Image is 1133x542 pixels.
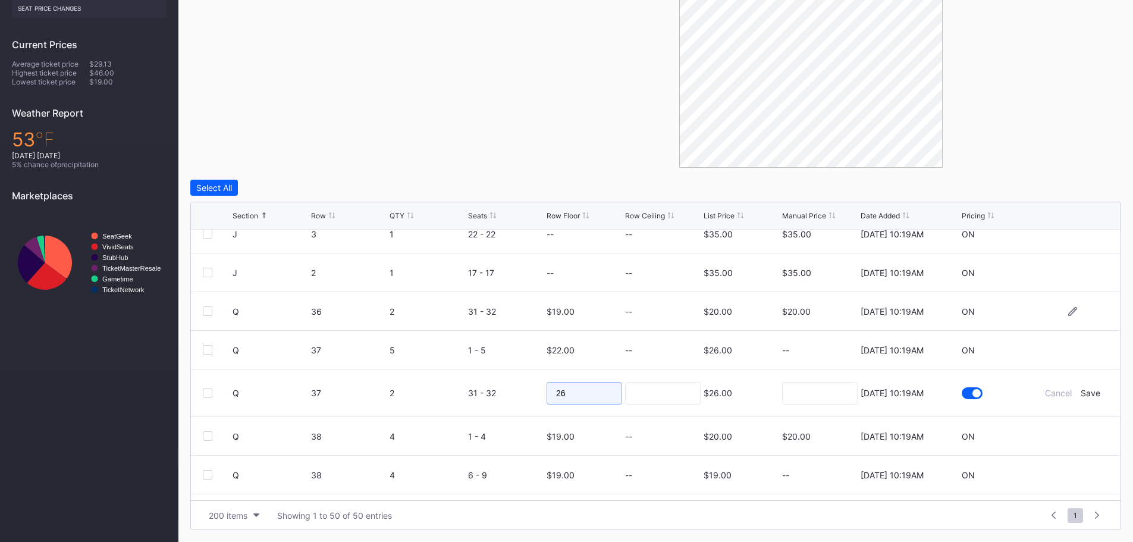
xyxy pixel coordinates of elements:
div: 37 [311,345,387,355]
div: Average ticket price [12,59,89,68]
div: Pricing [962,211,985,220]
div: 6 - 9 [468,470,544,480]
div: Q [233,388,308,398]
div: ON [962,431,975,441]
div: Q [233,431,308,441]
div: [DATE] 10:19AM [861,388,924,398]
div: 17 - 17 [468,268,544,278]
div: $20.00 [782,431,858,441]
div: 53 [12,128,167,151]
div: -- [625,306,632,317]
div: -- [782,470,858,480]
div: 4 [390,431,465,441]
div: $35.00 [782,229,858,239]
div: $26.00 [704,345,732,355]
span: ℉ [35,128,55,151]
text: VividSeats [102,243,134,250]
div: $35.00 [782,268,858,278]
div: Manual Price [782,211,826,220]
div: Save [1081,388,1100,398]
div: Showing 1 to 50 of 50 entries [277,510,392,521]
div: 38 [311,431,387,441]
text: StubHub [102,254,128,261]
div: Q [233,470,308,480]
text: TicketMasterResale [102,265,161,272]
div: $29.13 [89,59,167,68]
div: $19.00 [547,470,575,480]
div: $20.00 [704,431,732,441]
div: [DATE] 10:19AM [861,431,924,441]
div: 2 [390,306,465,317]
div: -- [625,268,632,278]
div: $26.00 [704,388,732,398]
div: Seats [468,211,487,220]
div: Row [311,211,326,220]
div: -- [625,470,632,480]
div: $20.00 [704,306,732,317]
span: 1 [1068,508,1083,523]
div: [DATE] 10:19AM [861,470,924,480]
text: Gametime [102,275,133,283]
div: 2 [390,388,465,398]
div: List Price [704,211,735,220]
div: J [233,229,308,239]
button: 200 items [203,507,265,524]
div: 5 [390,345,465,355]
div: [DATE] 10:19AM [861,345,924,355]
div: [DATE] 10:19AM [861,306,924,317]
div: 38 [311,470,387,480]
div: [DATE] 10:19AM [861,268,924,278]
div: ON [962,268,975,278]
div: 1 [390,268,465,278]
div: $19.00 [89,77,167,86]
div: Lowest ticket price [12,77,89,86]
div: -- [547,229,554,239]
div: $19.00 [547,431,575,441]
div: Cancel [1045,388,1072,398]
div: $35.00 [704,268,733,278]
div: Row Floor [547,211,580,220]
div: 1 - 5 [468,345,544,355]
button: Select All [190,180,238,196]
div: ON [962,470,975,480]
div: ON [962,229,975,239]
div: Marketplaces [12,190,167,202]
div: 37 [311,388,387,398]
div: $35.00 [704,229,733,239]
div: Date Added [861,211,900,220]
div: $19.00 [704,470,732,480]
div: Highest ticket price [12,68,89,77]
div: 3 [311,229,387,239]
div: Select All [196,183,232,193]
text: SeatGeek [102,233,132,240]
div: 31 - 32 [468,306,544,317]
div: -- [625,345,632,355]
div: $20.00 [782,306,858,317]
div: 200 items [209,510,247,521]
div: Weather Report [12,107,167,119]
div: 31 - 32 [468,388,544,398]
div: Current Prices [12,39,167,51]
div: 5 % chance of precipitation [12,160,167,169]
div: -- [782,345,858,355]
div: Row Ceiling [625,211,665,220]
div: [DATE] [DATE] [12,151,167,160]
div: 36 [311,306,387,317]
div: Q [233,345,308,355]
div: 2 [311,268,387,278]
svg: Chart title [12,211,167,315]
div: -- [625,431,632,441]
div: 1 [390,229,465,239]
div: 1 - 4 [468,431,544,441]
text: TicketNetwork [102,286,145,293]
div: 4 [390,470,465,480]
div: -- [547,268,554,278]
div: [DATE] 10:19AM [861,229,924,239]
div: Q [233,306,308,317]
div: Section [233,211,258,220]
div: J [233,268,308,278]
div: $19.00 [547,306,575,317]
div: $22.00 [547,345,575,355]
div: -- [625,229,632,239]
div: QTY [390,211,404,220]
